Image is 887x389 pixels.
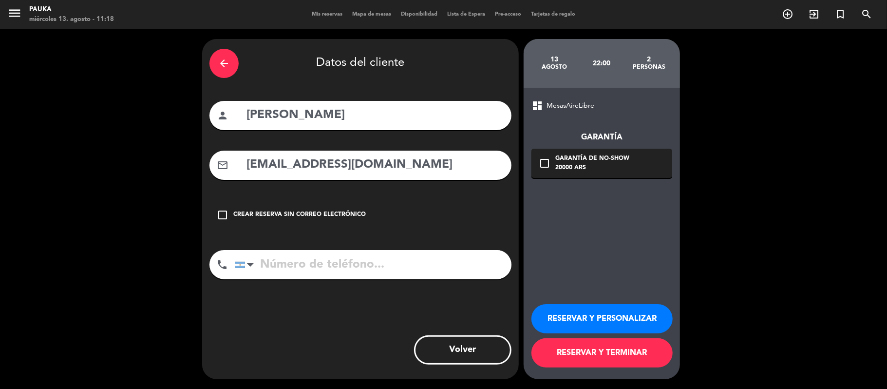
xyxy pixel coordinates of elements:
[29,15,114,24] div: miércoles 13. agosto - 11:18
[531,338,673,368] button: RESERVAR Y TERMINAR
[233,210,366,220] div: Crear reserva sin correo electrónico
[396,12,442,17] span: Disponibilidad
[490,12,526,17] span: Pre-acceso
[245,155,504,175] input: Email del cliente
[531,100,543,112] span: dashboard
[555,163,629,173] div: 20000 ARS
[526,12,580,17] span: Tarjetas de regalo
[245,105,504,125] input: Nombre del cliente
[834,8,846,20] i: turned_in_not
[578,46,625,80] div: 22:00
[29,5,114,15] div: Pauka
[235,250,511,279] input: Número de teléfono...
[442,12,490,17] span: Lista de Espera
[235,251,258,279] div: Argentina: +54
[531,131,672,144] div: Garantía
[625,63,673,71] div: personas
[782,8,793,20] i: add_circle_outline
[808,8,820,20] i: exit_to_app
[7,6,22,24] button: menu
[347,12,396,17] span: Mapa de mesas
[217,110,228,121] i: person
[7,6,22,20] i: menu
[861,8,872,20] i: search
[209,46,511,80] div: Datos del cliente
[414,335,511,365] button: Volver
[531,56,578,63] div: 13
[217,159,228,171] i: mail_outline
[307,12,347,17] span: Mis reservas
[547,100,594,112] span: MesasAireLibre
[218,58,230,69] i: arrow_back
[217,209,228,221] i: check_box_outline_blank
[625,56,673,63] div: 2
[531,63,578,71] div: agosto
[216,259,228,271] i: phone
[531,304,673,333] button: RESERVAR Y PERSONALIZAR
[539,157,550,169] i: check_box_outline_blank
[555,154,629,164] div: Garantía de no-show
